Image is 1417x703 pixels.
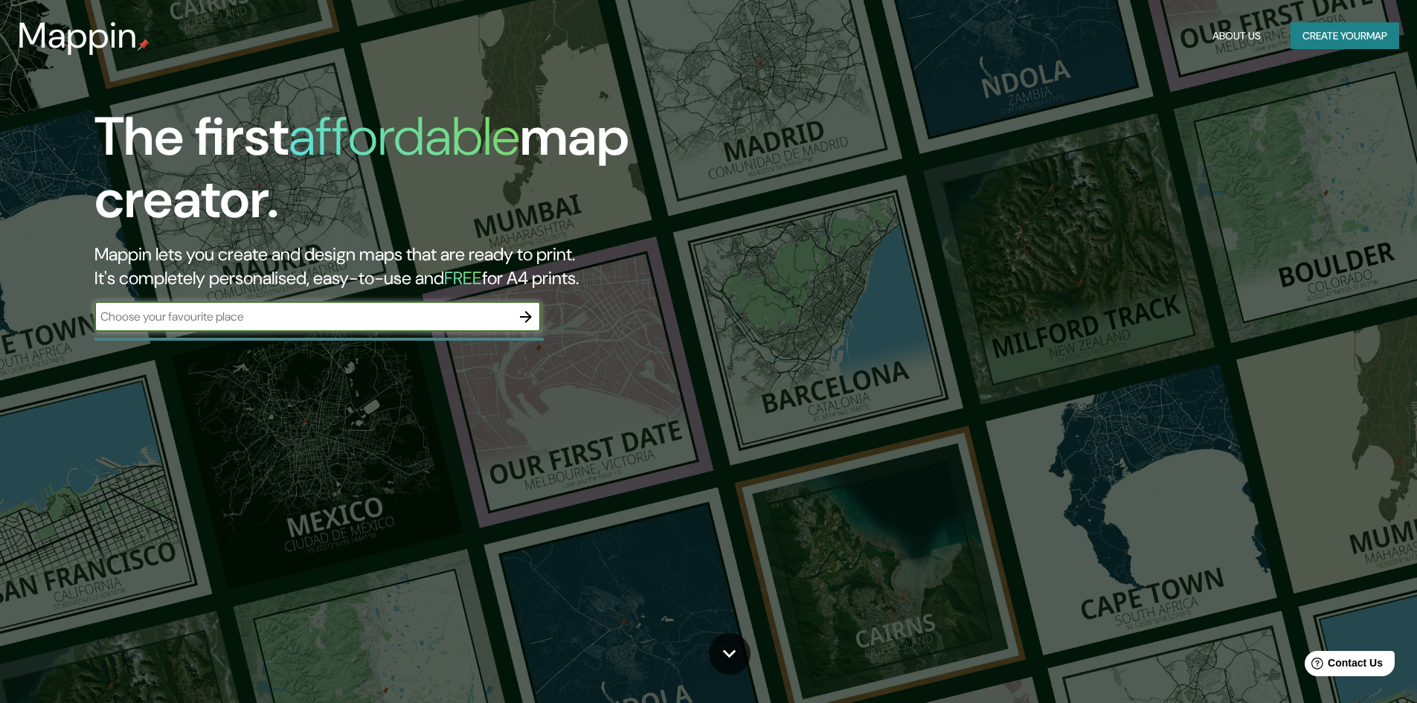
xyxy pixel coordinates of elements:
button: About Us [1206,22,1267,50]
h1: affordable [289,102,520,171]
iframe: Help widget launcher [1285,645,1401,687]
h3: Mappin [18,15,138,57]
img: mappin-pin [138,39,150,51]
button: Create yourmap [1291,22,1399,50]
h1: The first map creator. [94,106,803,243]
h5: FREE [444,266,482,289]
h2: Mappin lets you create and design maps that are ready to print. It's completely personalised, eas... [94,243,803,290]
input: Choose your favourite place [94,308,511,325]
